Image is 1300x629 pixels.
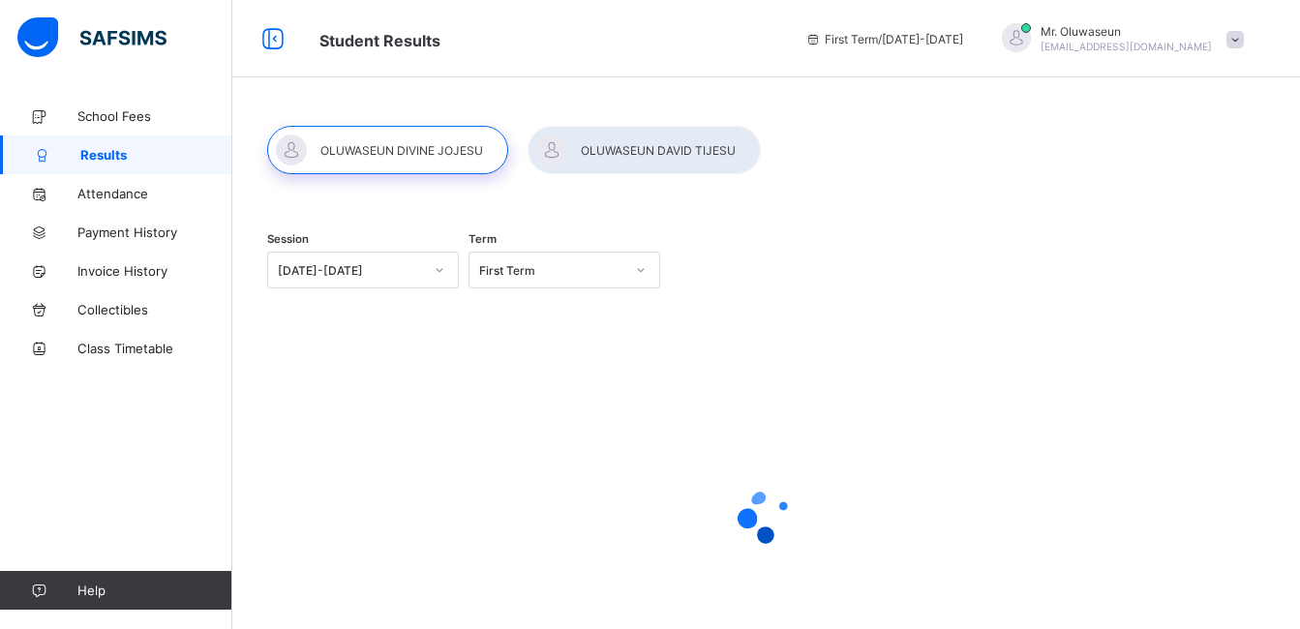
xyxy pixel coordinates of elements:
[77,186,232,201] span: Attendance
[278,263,423,278] div: [DATE]-[DATE]
[77,108,232,124] span: School Fees
[479,263,624,278] div: First Term
[77,302,232,317] span: Collectibles
[77,225,232,240] span: Payment History
[17,17,166,58] img: safsims
[1041,41,1212,52] span: [EMAIL_ADDRESS][DOMAIN_NAME]
[319,31,440,50] span: Student Results
[469,232,497,246] span: Term
[1041,24,1212,39] span: Mr. Oluwaseun
[267,232,309,246] span: Session
[80,147,232,163] span: Results
[983,23,1254,55] div: Mr.Oluwaseun
[77,341,232,356] span: Class Timetable
[77,583,231,598] span: Help
[77,263,232,279] span: Invoice History
[805,32,963,46] span: session/term information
